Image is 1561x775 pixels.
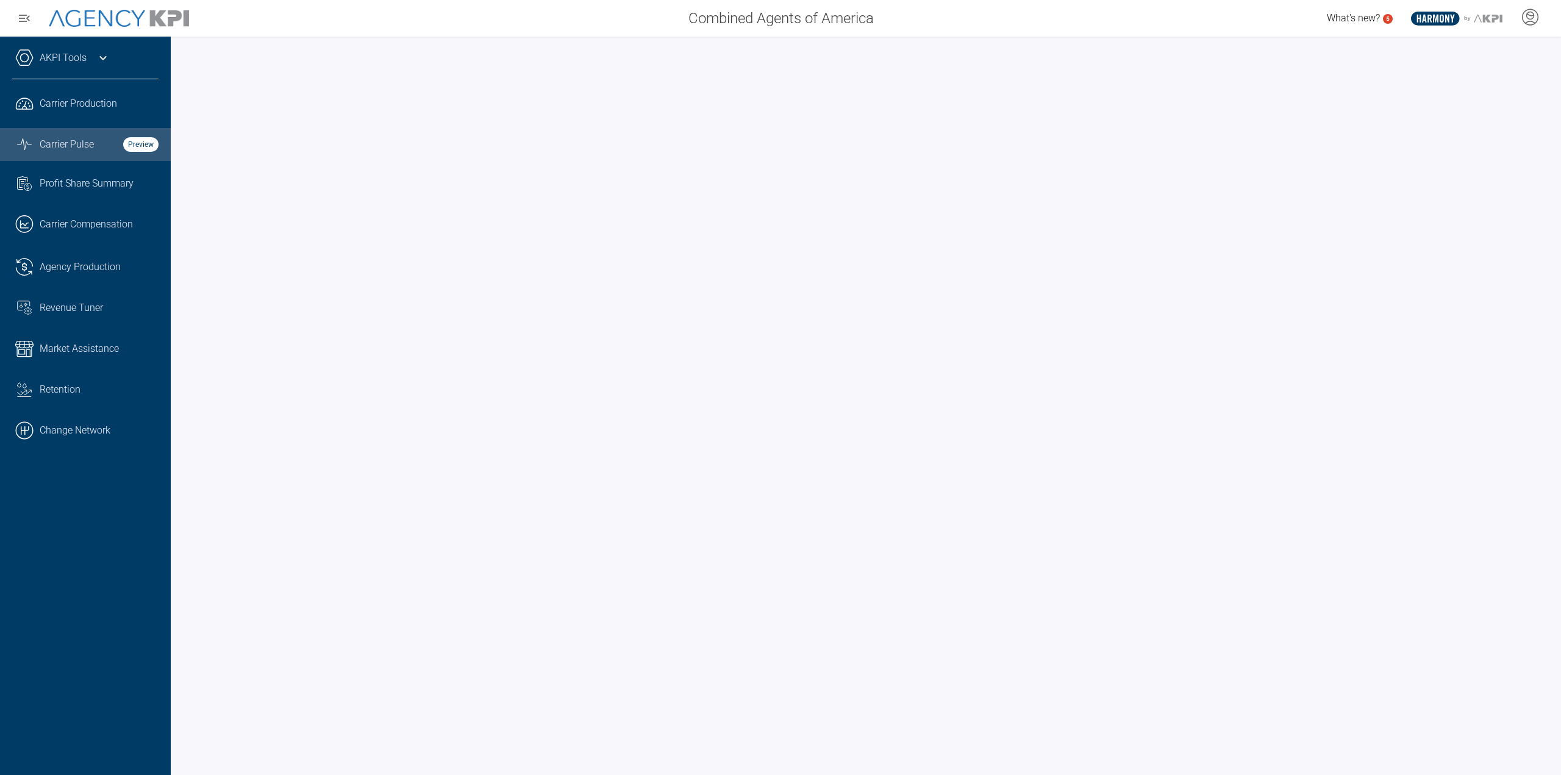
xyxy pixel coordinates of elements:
[688,7,874,29] span: Combined Agents of America
[40,341,119,356] span: Market Assistance
[1386,15,1390,22] text: 5
[123,137,159,152] strong: Preview
[40,51,87,65] a: AKPI Tools
[40,382,159,397] div: Retention
[40,176,134,191] span: Profit Share Summary
[40,260,121,274] span: Agency Production
[40,137,94,152] span: Carrier Pulse
[1383,14,1393,24] a: 5
[49,10,189,27] img: AgencyKPI
[40,96,117,111] span: Carrier Production
[40,217,133,232] span: Carrier Compensation
[1327,12,1380,24] span: What's new?
[40,301,103,315] span: Revenue Tuner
